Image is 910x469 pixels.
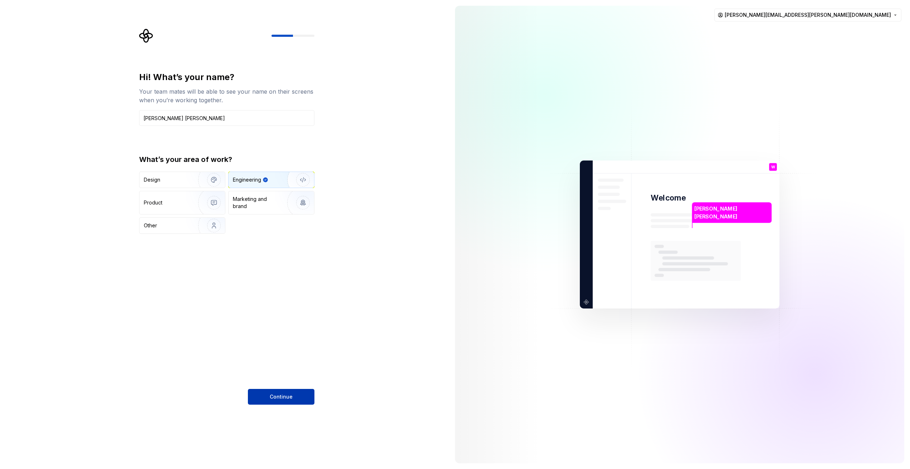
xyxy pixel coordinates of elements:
span: [PERSON_NAME][EMAIL_ADDRESS][PERSON_NAME][DOMAIN_NAME] [725,11,891,19]
div: Hi! What’s your name? [139,71,314,83]
div: Your team mates will be able to see your name on their screens when you’re working together. [139,87,314,104]
div: What’s your area of work? [139,154,314,164]
p: W [771,165,775,169]
div: Product [144,199,162,206]
p: [PERSON_NAME] [PERSON_NAME] [694,205,769,220]
p: Welcome [651,193,686,203]
input: Han Solo [139,110,314,126]
div: Other [144,222,157,229]
svg: Supernova Logo [139,29,153,43]
div: Marketing and brand [233,196,281,210]
button: Continue [248,389,314,405]
div: Engineering [233,176,261,183]
span: Continue [270,393,293,400]
button: [PERSON_NAME][EMAIL_ADDRESS][PERSON_NAME][DOMAIN_NAME] [714,9,901,21]
div: Design [144,176,160,183]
